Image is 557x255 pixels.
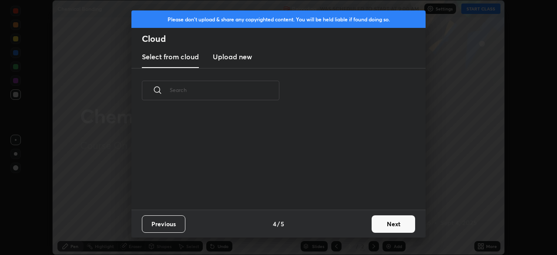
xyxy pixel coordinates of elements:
h3: Select from cloud [142,51,199,62]
input: Search [170,71,279,109]
h4: 5 [281,219,284,228]
button: Next [372,215,415,233]
h2: Cloud [142,33,426,44]
h4: 4 [273,219,276,228]
button: Previous [142,215,185,233]
div: Please don't upload & share any copyrighted content. You will be held liable if found doing so. [131,10,426,28]
h3: Upload new [213,51,252,62]
h4: / [277,219,280,228]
